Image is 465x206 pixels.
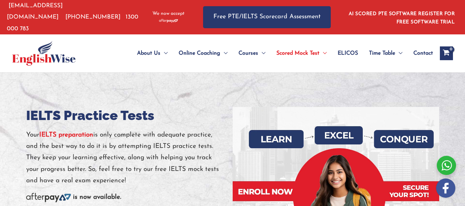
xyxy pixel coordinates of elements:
a: [PHONE_NUMBER] [65,14,120,20]
a: CoursesMenu Toggle [233,41,271,65]
span: About Us [137,41,160,65]
span: ELICOS [338,41,358,65]
span: Menu Toggle [220,41,228,65]
a: ELICOS [332,41,363,65]
a: Free PTE/IELTS Scorecard Assessment [203,6,331,28]
b: is now available. [73,194,121,200]
a: Online CoachingMenu Toggle [173,41,233,65]
span: We now accept [152,10,184,17]
img: cropped-ew-logo [12,41,76,66]
a: About UsMenu Toggle [131,41,173,65]
span: Menu Toggle [160,41,168,65]
p: Your is only complete with adequate practice, and the best way to do it is by attempting IELTS pr... [26,129,233,186]
img: Afterpay-Logo [159,19,178,23]
a: View Shopping Cart, empty [440,46,453,60]
a: Scored Mock TestMenu Toggle [271,41,332,65]
span: Online Coaching [179,41,220,65]
span: Menu Toggle [395,41,402,65]
span: Menu Toggle [319,41,327,65]
aside: Header Widget 1 [345,6,458,28]
img: white-facebook.png [436,178,455,198]
span: Courses [239,41,258,65]
span: Scored Mock Test [276,41,319,65]
a: [EMAIL_ADDRESS][DOMAIN_NAME] [7,3,63,20]
span: Menu Toggle [258,41,265,65]
span: Time Table [369,41,395,65]
a: 1300 000 783 [7,14,138,31]
a: Time TableMenu Toggle [363,41,408,65]
h1: IELTS Practice Tests [26,107,233,124]
span: Contact [413,41,433,65]
a: Contact [408,41,433,65]
img: Afterpay-Logo [26,193,71,202]
a: AI SCORED PTE SOFTWARE REGISTER FOR FREE SOFTWARE TRIAL [349,11,455,25]
a: IELTS preparation [39,132,93,138]
nav: Site Navigation: Main Menu [120,41,433,65]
